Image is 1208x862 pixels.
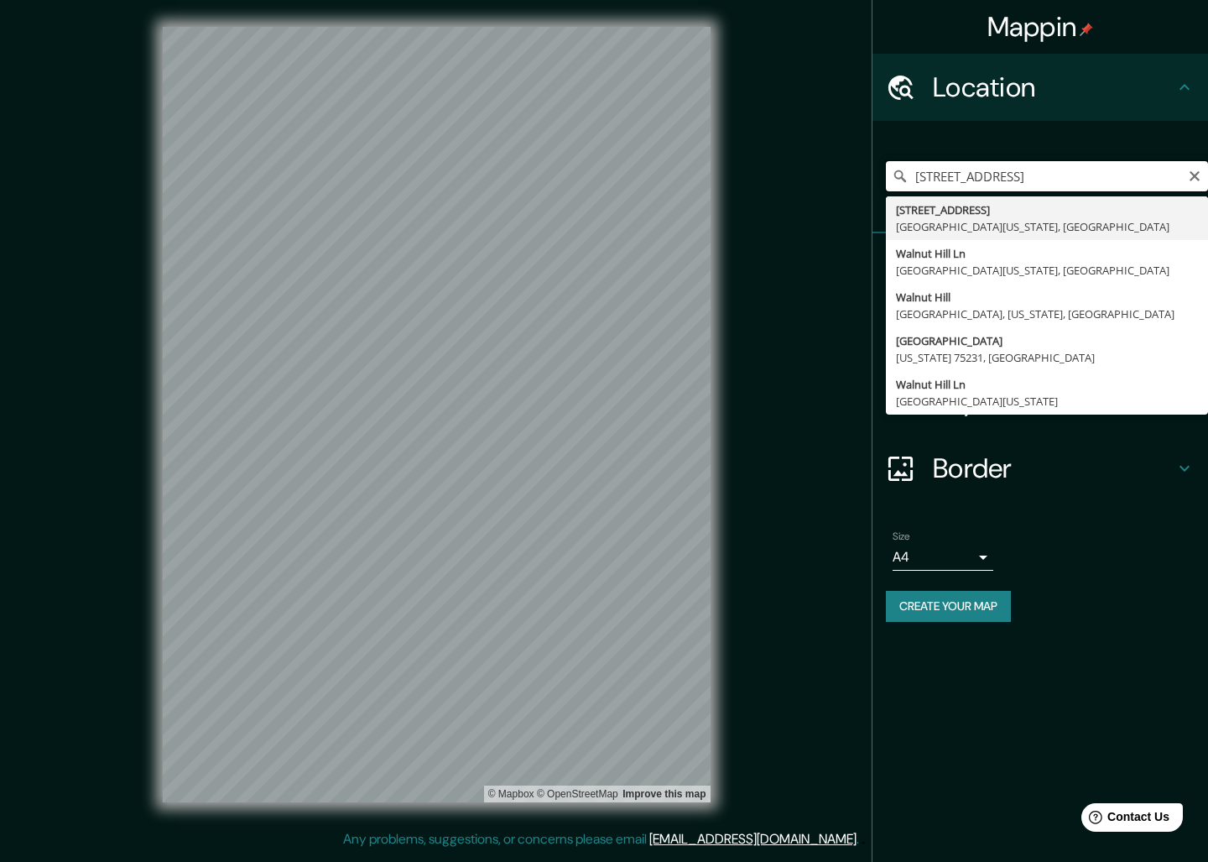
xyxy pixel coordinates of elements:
[896,201,1198,218] div: [STREET_ADDRESS]
[933,71,1174,104] h4: Location
[537,788,618,800] a: OpenStreetMap
[896,393,1198,410] div: [GEOGRAPHIC_DATA][US_STATE]
[859,829,862,849] div: .
[987,10,1094,44] h4: Mappin
[1080,23,1093,36] img: pin-icon.png
[896,349,1198,366] div: [US_STATE] 75231, [GEOGRAPHIC_DATA]
[872,54,1208,121] div: Location
[896,218,1198,235] div: [GEOGRAPHIC_DATA][US_STATE], [GEOGRAPHIC_DATA]
[896,332,1198,349] div: [GEOGRAPHIC_DATA]
[872,233,1208,300] div: Pins
[933,452,1174,485] h4: Border
[896,376,1198,393] div: Walnut Hill Ln
[896,245,1198,262] div: Walnut Hill Ln
[163,27,711,802] canvas: Map
[488,788,534,800] a: Mapbox
[886,161,1208,191] input: Pick your city or area
[872,435,1208,502] div: Border
[872,368,1208,435] div: Layout
[896,262,1198,279] div: [GEOGRAPHIC_DATA][US_STATE], [GEOGRAPHIC_DATA]
[896,306,1198,322] div: [GEOGRAPHIC_DATA], [US_STATE], [GEOGRAPHIC_DATA]
[649,830,857,848] a: [EMAIL_ADDRESS][DOMAIN_NAME]
[343,829,859,849] p: Any problems, suggestions, or concerns please email .
[933,384,1174,418] h4: Layout
[896,289,1198,306] div: Walnut Hill
[1059,797,1190,844] iframe: Help widget launcher
[893,544,993,571] div: A4
[622,788,706,800] a: Map feedback
[862,829,865,849] div: .
[886,591,1011,622] button: Create your map
[893,530,910,544] label: Size
[1188,167,1201,183] button: Clear
[872,300,1208,368] div: Style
